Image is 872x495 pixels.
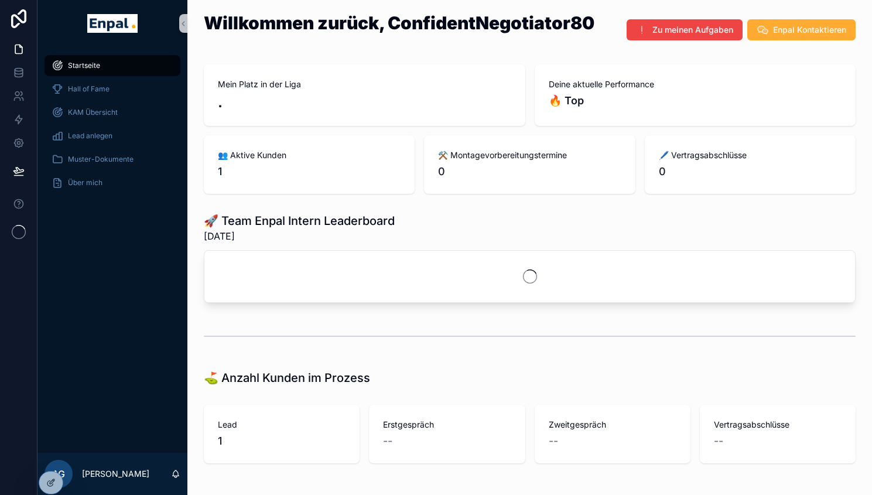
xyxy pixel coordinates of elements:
h1: 🚀 Team Enpal Intern Leaderboard [204,213,395,229]
span: 1 [218,433,346,449]
a: KAM Übersicht [45,102,180,123]
span: KAM Übersicht [68,108,118,117]
span: 0 [659,163,842,180]
span: 👥 Aktive Kunden [218,149,401,161]
p: [PERSON_NAME] [82,468,149,480]
span: 🖊️ Vertragsabschlüsse [659,149,842,161]
h2: . [218,93,511,112]
span: Lead [218,419,346,431]
span: 0 [438,163,621,180]
a: Startseite [45,55,180,76]
span: 1 [218,163,401,180]
span: Zu meinen Aufgaben [652,24,733,36]
h1: ⛳ Anzahl Kunden im Prozess [204,370,370,386]
button: Zu meinen Aufgaben [627,19,743,40]
span: Über mich [68,178,102,187]
span: Startseite [68,61,100,70]
span: [DATE] [204,229,395,243]
span: Zweitgespräch [549,419,676,431]
a: Muster-Dokumente [45,149,180,170]
span: Vertragsabschlüsse [714,419,842,431]
img: App logo [87,14,137,33]
h1: Willkommen zurück, ConfidentNegotiator80 [204,14,594,32]
span: Deine aktuelle Performance [549,78,842,90]
a: Über mich [45,172,180,193]
strong: 🔥 Top [549,94,584,107]
span: -- [549,433,558,449]
span: Hall of Fame [68,84,110,94]
a: Hall of Fame [45,78,180,100]
span: Muster-Dokumente [68,155,134,164]
span: -- [714,433,723,449]
button: Enpal Kontaktieren [747,19,856,40]
span: -- [383,433,392,449]
span: Lead anlegen [68,131,112,141]
span: Erstgespräch [383,419,511,431]
span: ⚒️ Montagevorbereitungstermine [438,149,621,161]
span: Enpal Kontaktieren [773,24,846,36]
a: Lead anlegen [45,125,180,146]
span: AG [52,467,65,481]
span: Mein Platz in der Liga [218,78,511,90]
div: scrollable content [37,47,187,209]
